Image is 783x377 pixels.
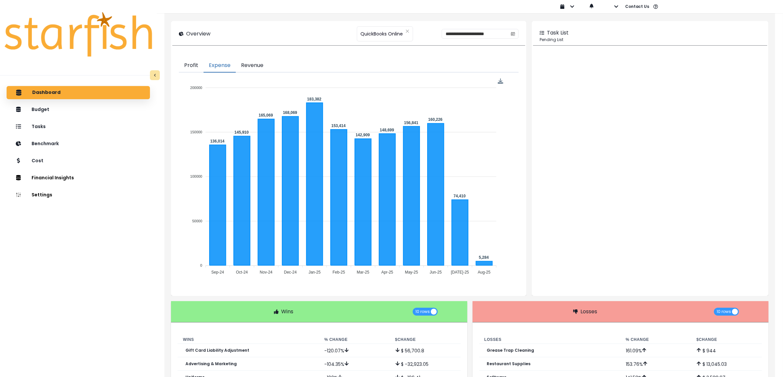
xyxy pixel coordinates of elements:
[7,188,150,202] button: Settings
[580,308,597,316] p: Losses
[7,154,150,167] button: Cost
[32,141,59,146] p: Benchmark
[7,120,150,133] button: Tasks
[540,37,761,43] p: Pending List
[7,103,150,116] button: Budget
[405,29,409,33] svg: close
[478,270,491,275] tspan: Aug-25
[511,32,515,36] svg: calendar
[405,270,418,275] tspan: May-25
[381,270,393,275] tspan: Apr-25
[390,344,461,357] td: $ 56,700.8
[319,344,390,357] td: -120.07 %
[32,90,61,96] p: Dashboard
[204,59,236,73] button: Expense
[309,270,321,275] tspan: Jan-25
[7,171,150,185] button: Financial Insights
[32,158,43,164] p: Cost
[281,308,293,316] p: Wins
[186,30,210,38] p: Overview
[360,27,403,41] span: QuickBooks Online
[691,336,762,344] th: $ Change
[211,270,224,275] tspan: Sep-24
[451,270,469,275] tspan: [DATE]-25
[479,336,621,344] th: Losses
[284,270,297,275] tspan: Dec-24
[621,357,691,371] td: 153.76 %
[487,348,534,353] p: Grease Trap Cleaning
[190,130,203,134] tspan: 150000
[185,348,249,353] p: Gift Card Liability Adjustment
[178,336,319,344] th: Wins
[319,357,390,371] td: -104.35 %
[190,175,203,179] tspan: 100000
[405,28,409,34] button: Clear
[547,29,569,37] p: Task List
[319,336,390,344] th: % Change
[691,357,762,371] td: $ 13,045.03
[621,344,691,357] td: 161.09 %
[498,78,503,84] div: Menu
[7,137,150,150] button: Benchmark
[390,357,461,371] td: $ -32,923.05
[190,86,203,90] tspan: 200000
[32,107,49,112] p: Budget
[415,308,430,316] span: 10 rows
[691,344,762,357] td: $ 944
[179,59,204,73] button: Profit
[260,270,273,275] tspan: Nov-24
[185,362,237,366] p: Advertising & Marketing
[236,270,248,275] tspan: Oct-24
[390,336,461,344] th: $ Change
[487,362,531,366] p: Restaurant Supplies
[7,86,150,99] button: Dashboard
[192,219,203,223] tspan: 50000
[333,270,345,275] tspan: Feb-25
[621,336,691,344] th: % Change
[200,264,202,268] tspan: 0
[32,124,46,129] p: Tasks
[357,270,369,275] tspan: Mar-25
[498,78,503,84] img: Download Expense
[430,270,442,275] tspan: Jun-25
[236,59,269,73] button: Revenue
[717,308,731,316] span: 10 rows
